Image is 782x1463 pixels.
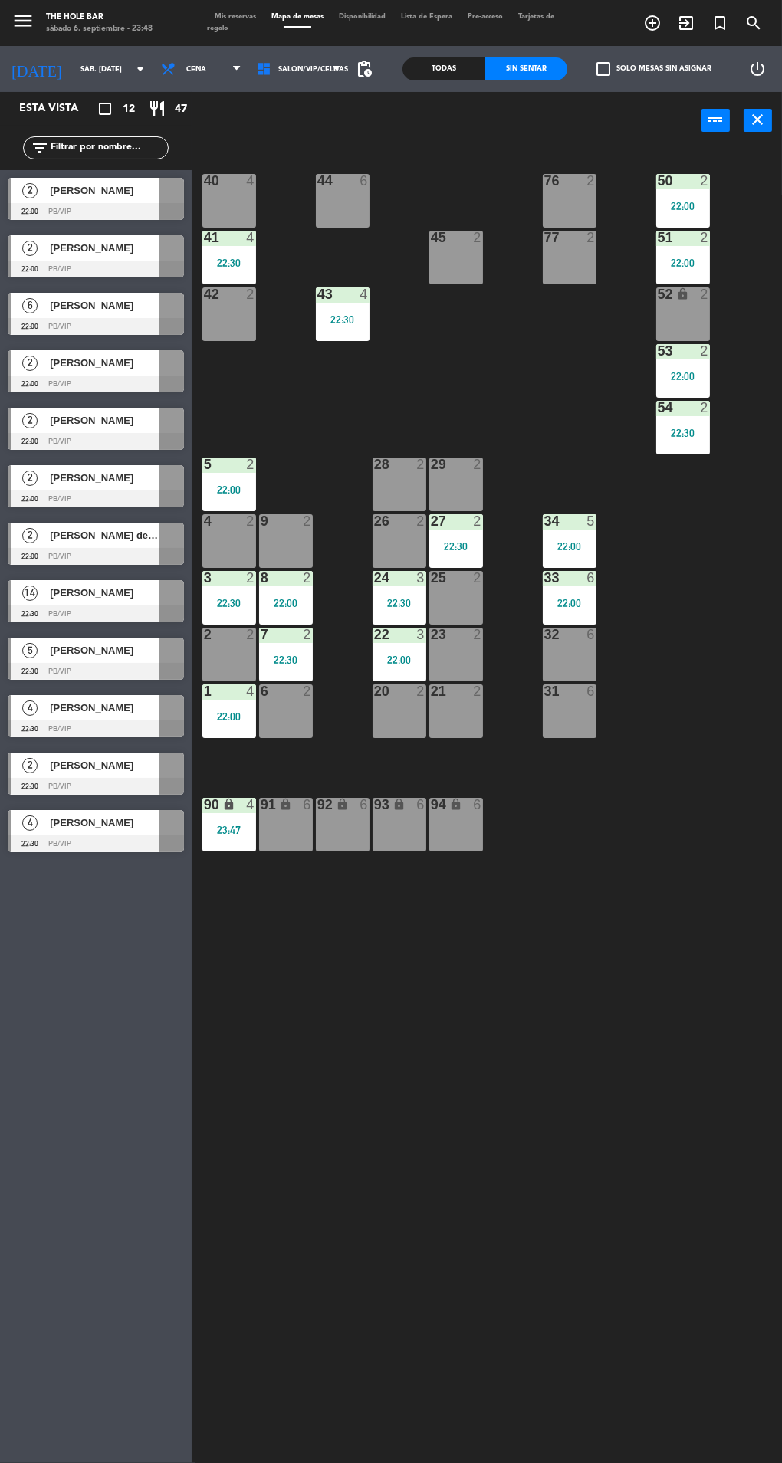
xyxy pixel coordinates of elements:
[676,287,689,300] i: lock
[355,60,373,78] span: pending_actions
[8,100,110,118] div: Esta vista
[202,711,256,722] div: 22:00
[175,100,187,118] span: 47
[204,231,205,244] div: 41
[373,598,426,608] div: 22:30
[543,541,596,552] div: 22:00
[50,585,159,601] span: [PERSON_NAME]
[202,258,256,268] div: 22:30
[259,598,313,608] div: 22:00
[429,541,483,552] div: 22:30
[700,231,709,244] div: 2
[544,571,545,585] div: 33
[50,815,159,831] span: [PERSON_NAME]
[656,371,710,382] div: 22:00
[544,684,545,698] div: 31
[374,458,375,471] div: 28
[416,514,426,528] div: 2
[416,684,426,698] div: 2
[50,470,159,486] span: [PERSON_NAME]
[303,684,312,698] div: 2
[259,654,313,665] div: 22:30
[473,231,482,244] div: 2
[186,65,206,74] span: Cena
[543,598,596,608] div: 22:00
[744,109,772,132] button: close
[22,758,38,773] span: 2
[22,700,38,716] span: 4
[50,700,159,716] span: [PERSON_NAME]
[246,287,255,301] div: 2
[246,571,255,585] div: 2
[204,684,205,698] div: 1
[317,174,318,188] div: 44
[749,110,767,129] i: close
[643,14,662,32] i: add_circle_outline
[22,413,38,428] span: 2
[279,798,292,811] i: lock
[50,240,159,256] span: [PERSON_NAME]
[744,14,763,32] i: search
[449,798,462,811] i: lock
[656,258,710,268] div: 22:00
[586,514,596,528] div: 5
[204,798,205,812] div: 90
[204,287,205,301] div: 42
[586,174,596,188] div: 2
[656,201,710,212] div: 22:00
[336,798,349,811] i: lock
[586,684,596,698] div: 6
[393,798,406,811] i: lock
[416,458,426,471] div: 2
[374,628,375,641] div: 22
[50,527,159,543] span: [PERSON_NAME] de [PERSON_NAME]
[317,798,318,812] div: 92
[373,654,426,665] div: 22:00
[22,356,38,371] span: 2
[473,628,482,641] div: 2
[246,628,255,641] div: 2
[374,514,375,528] div: 26
[96,100,114,118] i: crop_square
[586,628,596,641] div: 6
[748,60,767,78] i: power_settings_new
[656,428,710,438] div: 22:30
[544,174,545,188] div: 76
[700,401,709,415] div: 2
[700,287,709,301] div: 2
[22,643,38,658] span: 5
[473,514,482,528] div: 2
[22,183,38,198] span: 2
[246,231,255,244] div: 4
[246,458,255,471] div: 2
[204,174,205,188] div: 40
[50,182,159,198] span: [PERSON_NAME]
[50,757,159,773] span: [PERSON_NAME]
[701,109,730,132] button: power_input
[131,60,149,78] i: arrow_drop_down
[204,514,205,528] div: 4
[31,139,49,157] i: filter_list
[374,571,375,585] div: 24
[148,100,166,118] i: restaurant
[473,571,482,585] div: 2
[11,9,34,32] i: menu
[50,412,159,428] span: [PERSON_NAME]
[316,314,370,325] div: 22:30
[711,14,729,32] i: turned_in_not
[416,798,426,812] div: 6
[49,139,168,156] input: Filtrar por nombre...
[586,231,596,244] div: 2
[11,9,34,37] button: menu
[544,628,545,641] div: 32
[46,23,153,34] div: sábado 6. septiembre - 23:48
[485,57,568,80] div: Sin sentar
